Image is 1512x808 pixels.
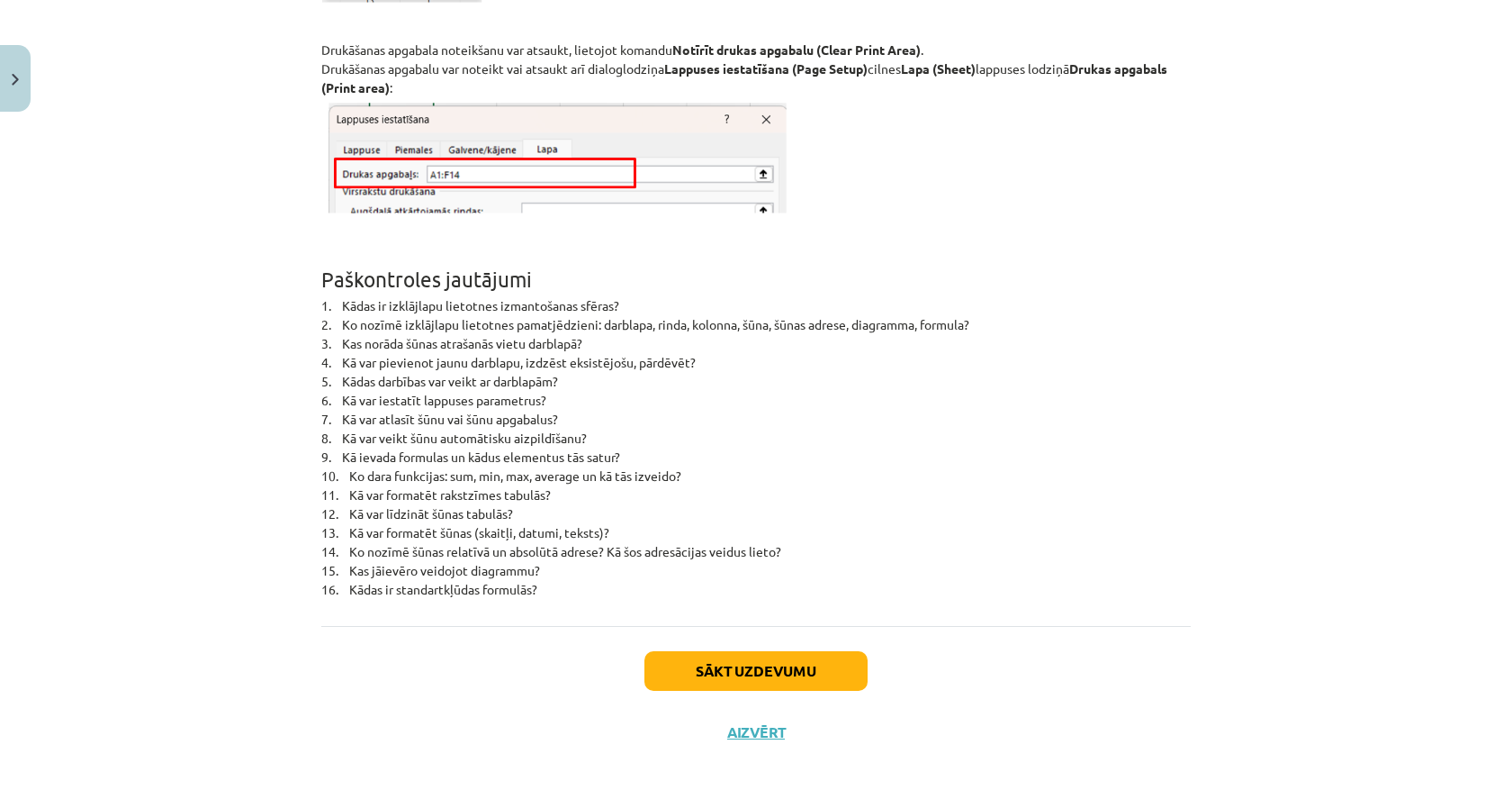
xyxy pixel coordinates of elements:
[321,22,1191,224] p: Drukāšanas apgabala noteikšanu var atsaukt, lietojot komandu . Drukāšanas apgabalu var noteikt va...
[644,651,868,691] button: Sākt uzdevumu
[321,235,1191,291] h1: Paškontroles jautājumi
[321,296,1191,599] p: 1. Kādas ir izklājlapu lietotnes izmantošanas sfēras? 2. Ko nozīmē izklājlapu lietotnes pamatjēdz...
[722,723,790,741] button: Aizvērt
[672,41,921,58] strong: Notīrīt drukas apgabalu (Clear Print Area)
[901,60,976,77] strong: Lapa (Sheet)
[12,74,19,86] img: icon-close-lesson-0947bae3869378f0d4975bcd49f059093ad1ed9edebbc8119c70593378902aed.svg
[664,60,868,77] strong: Lappuses iestatīšana (Page Setup)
